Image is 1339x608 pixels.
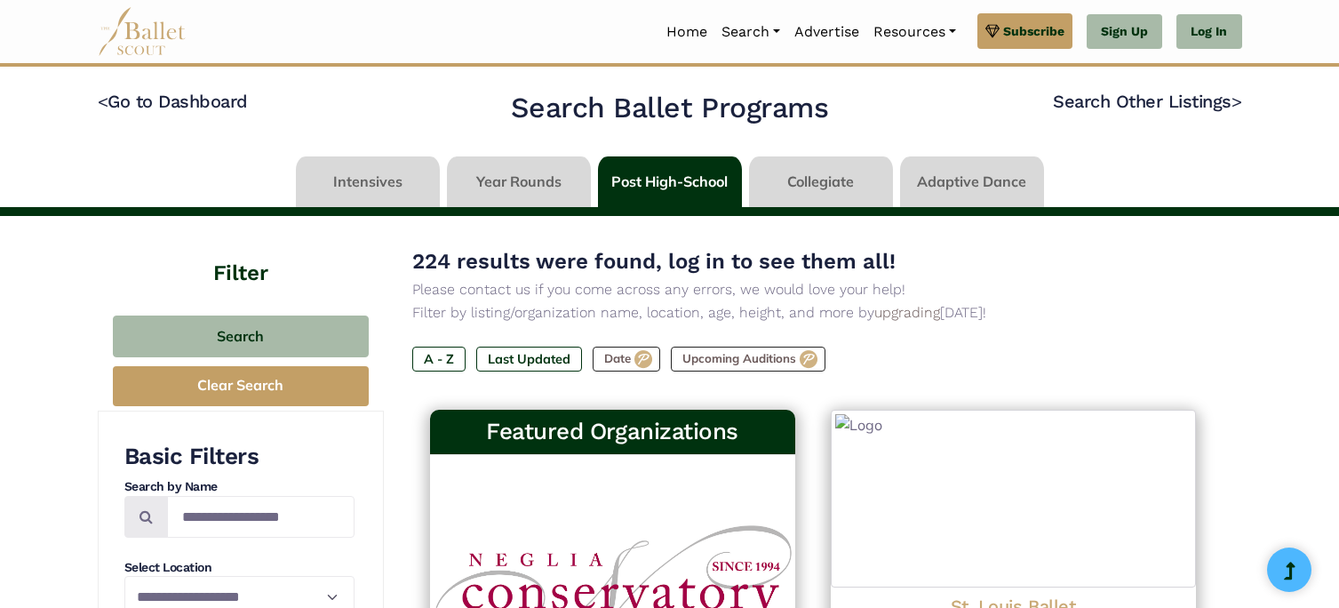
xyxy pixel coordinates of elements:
[594,156,745,207] li: Post High-School
[659,13,714,51] a: Home
[745,156,897,207] li: Collegiate
[787,13,866,51] a: Advertise
[897,156,1048,207] li: Adaptive Dance
[98,91,248,112] a: <Go to Dashboard
[124,442,355,472] h3: Basic Filters
[671,347,825,372] label: Upcoming Auditions
[98,216,384,289] h4: Filter
[412,278,1214,301] p: Please contact us if you come across any errors, we would love your help!
[412,301,1214,324] p: Filter by listing/organization name, location, age, height, and more by [DATE]!
[443,156,594,207] li: Year Rounds
[124,559,355,577] h4: Select Location
[593,347,660,372] label: Date
[444,417,781,447] h3: Featured Organizations
[167,496,355,538] input: Search by names...
[412,249,896,274] span: 224 results were found, log in to see them all!
[714,13,787,51] a: Search
[1176,14,1241,50] a: Log In
[866,13,963,51] a: Resources
[113,366,369,406] button: Clear Search
[511,90,828,127] h2: Search Ballet Programs
[113,316,369,357] button: Search
[1231,90,1242,112] code: >
[412,347,466,372] label: A - Z
[1003,21,1064,41] span: Subscribe
[98,90,108,112] code: <
[977,13,1072,49] a: Subscribe
[874,304,940,321] a: upgrading
[292,156,443,207] li: Intensives
[985,21,1000,41] img: gem.svg
[1087,14,1162,50] a: Sign Up
[476,347,582,372] label: Last Updated
[124,478,355,496] h4: Search by Name
[831,410,1196,588] img: Logo
[1053,91,1241,112] a: Search Other Listings>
